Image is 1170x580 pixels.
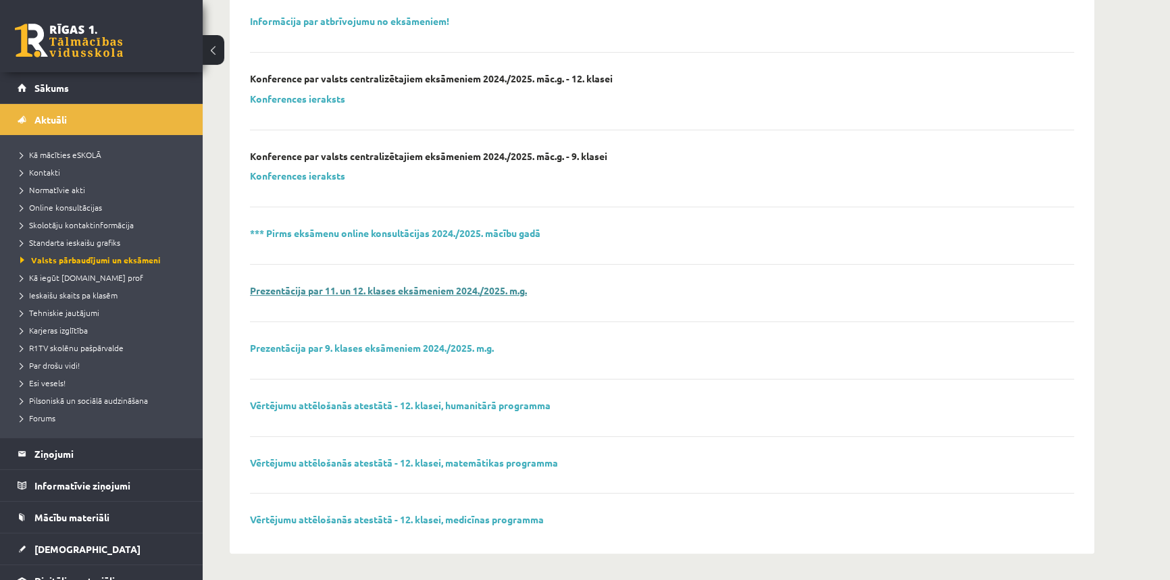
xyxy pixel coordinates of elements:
a: Esi vesels! [20,377,189,389]
span: Valsts pārbaudījumi un eksāmeni [20,255,161,265]
span: Ieskaišu skaits pa klasēm [20,290,118,300]
a: Informācija par atbrīvojumu no eksāmeniem! [250,15,449,27]
a: Ziņojumi [18,438,186,469]
a: Tehniskie jautājumi [20,307,189,319]
span: Forums [20,413,55,423]
span: Pilsoniskā un sociālā audzināšana [20,395,148,406]
a: Par drošu vidi! [20,359,189,371]
span: Karjeras izglītība [20,325,88,336]
span: [DEMOGRAPHIC_DATA] [34,543,141,555]
legend: Ziņojumi [34,438,186,469]
a: R1TV skolēnu pašpārvalde [20,342,189,354]
a: Konferences ieraksts [250,169,345,182]
span: Kā mācīties eSKOLĀ [20,149,101,160]
a: Rīgas 1. Tālmācības vidusskola [15,24,123,57]
a: Standarta ieskaišu grafiks [20,236,189,248]
a: Kā iegūt [DOMAIN_NAME] prof [20,271,189,284]
span: Esi vesels! [20,377,66,388]
span: Mācību materiāli [34,511,109,523]
p: Konference par valsts centralizētajiem eksāmeniem 2024./2025. māc.g. - 9. klasei [250,151,607,162]
a: Normatīvie akti [20,184,189,196]
span: Tehniskie jautājumi [20,307,99,318]
span: R1TV skolēnu pašpārvalde [20,342,124,353]
span: Par drošu vidi! [20,360,80,371]
a: Online konsultācijas [20,201,189,213]
a: Karjeras izglītība [20,324,189,336]
span: Online konsultācijas [20,202,102,213]
a: Forums [20,412,189,424]
p: Konference par valsts centralizētajiem eksāmeniem 2024./2025. māc.g. - 12. klasei [250,73,613,84]
span: Kontakti [20,167,60,178]
span: Skolotāju kontaktinformācija [20,219,134,230]
a: Sākums [18,72,186,103]
a: Prezentācija par 11. un 12. klases eksāmeniem 2024./2025. m.g. [250,284,527,296]
a: Kā mācīties eSKOLĀ [20,149,189,161]
a: Valsts pārbaudījumi un eksāmeni [20,254,189,266]
a: Kontakti [20,166,189,178]
span: Standarta ieskaišu grafiks [20,237,120,248]
a: Vērtējumu attēlošanās atestātā - 12. klasei, matemātikas programma [250,456,558,469]
a: Prezentācija par 9. klases eksāmeniem 2024./2025. m.g. [250,342,494,354]
a: Skolotāju kontaktinformācija [20,219,189,231]
a: Konferences ieraksts [250,93,345,105]
a: Mācību materiāli [18,502,186,533]
a: Ieskaišu skaits pa klasēm [20,289,189,301]
a: Aktuāli [18,104,186,135]
a: Vērtējumu attēlošanās atestātā - 12. klasei, humanitārā programma [250,399,551,411]
span: Kā iegūt [DOMAIN_NAME] prof [20,272,143,283]
a: *** Pirms eksāmenu online konsultācijas 2024./2025. mācību gadā [250,227,540,239]
a: Pilsoniskā un sociālā audzināšana [20,394,189,406]
a: [DEMOGRAPHIC_DATA] [18,533,186,564]
a: Informatīvie ziņojumi [18,470,186,501]
span: Normatīvie akti [20,184,85,195]
a: Vērtējumu attēlošanās atestātā - 12. klasei, medicīnas programma [250,513,544,525]
span: Aktuāli [34,113,67,126]
span: Sākums [34,82,69,94]
legend: Informatīvie ziņojumi [34,470,186,501]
